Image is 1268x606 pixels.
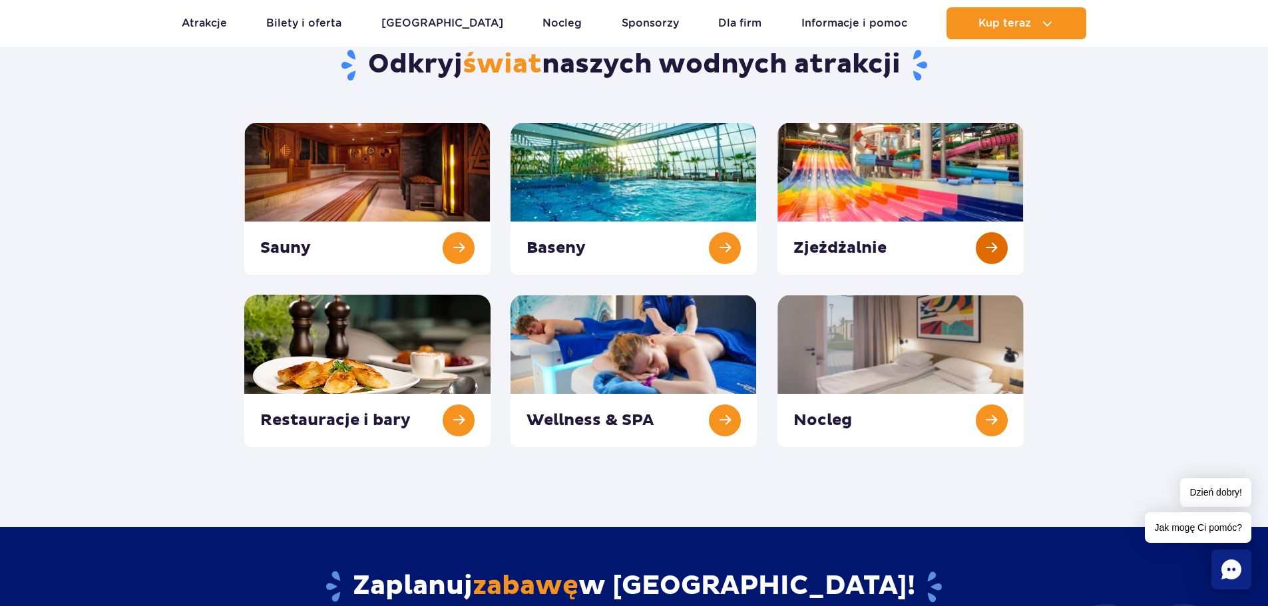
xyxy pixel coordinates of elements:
[801,7,907,39] a: Informacje i pomoc
[473,569,578,603] span: zabawę
[182,7,227,39] a: Atrakcje
[463,48,542,81] span: świat
[1145,512,1251,543] span: Jak mogę Ci pomóc?
[542,7,582,39] a: Nocleg
[978,17,1031,29] span: Kup teraz
[718,7,761,39] a: Dla firm
[947,7,1086,39] button: Kup teraz
[244,48,1024,82] h1: Odkryj naszych wodnych atrakcji
[1211,549,1251,589] div: Chat
[266,7,341,39] a: Bilety i oferta
[1180,478,1251,507] span: Dzień dobry!
[622,7,679,39] a: Sponsorzy
[244,569,1024,604] h2: Zaplanuj w [GEOGRAPHIC_DATA]!
[381,7,503,39] a: [GEOGRAPHIC_DATA]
